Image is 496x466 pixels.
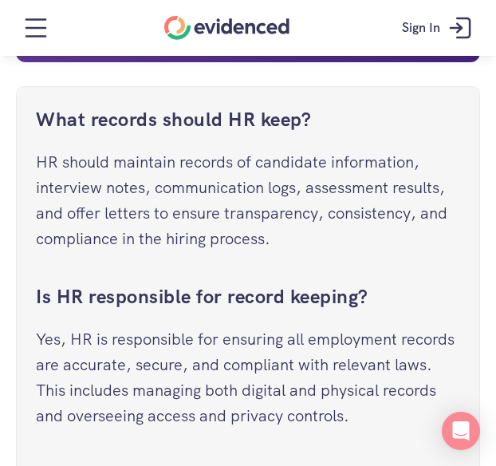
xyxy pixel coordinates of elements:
p: Yes, HR is responsible for ensuring all employment records are accurate, secure, and compliant wi... [36,326,460,428]
a: Home [164,16,289,40]
p: HR should maintain records of candidate information, interview notes, communication logs, assessm... [36,149,460,251]
a: Is HR responsible for record keeping? [36,284,368,309]
p: Sign In [402,18,440,38]
a: What records should HR keep? [36,107,311,132]
div: Open Intercom Messenger [442,412,480,450]
a: Sign In [390,4,488,52]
